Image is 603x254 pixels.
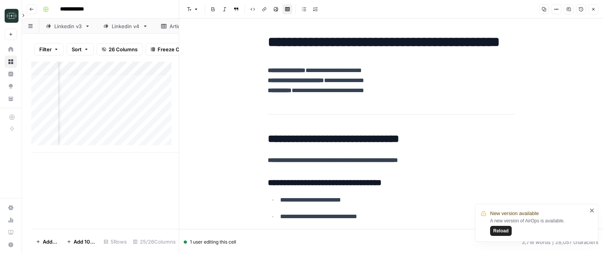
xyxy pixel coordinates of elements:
a: Usage [5,214,17,226]
span: New version available [490,210,539,217]
button: Workspace: Catalyst [5,6,17,25]
button: Help + Support [5,239,17,251]
a: Articles [155,19,203,34]
div: Articles [170,22,188,30]
a: Linkedin v4 [97,19,155,34]
button: Add 10 Rows [62,235,101,248]
span: Add Row [43,238,57,246]
button: Reload [490,226,512,236]
a: Home [5,43,17,56]
div: 1 user editing this cell [184,239,236,246]
span: Reload [493,227,509,234]
button: Freeze Columns [146,43,202,56]
a: Linkedin v3 [39,19,97,34]
div: 5 Rows [101,235,130,248]
button: close [590,207,595,214]
a: Your Data [5,93,17,105]
a: Opportunities [5,80,17,93]
a: Insights [5,68,17,80]
span: Freeze Columns [158,45,197,53]
div: Linkedin v4 [112,22,139,30]
span: Filter [39,45,52,53]
button: Filter [34,43,64,56]
div: A new version of AirOps is available. [490,217,587,236]
span: 26 Columns [109,45,138,53]
button: 26 Columns [97,43,143,56]
button: Sort [67,43,94,56]
img: Catalyst Logo [5,9,18,23]
button: Add Row [31,235,62,248]
a: Learning Hub [5,226,17,239]
a: Browse [5,56,17,68]
div: Linkedin v3 [54,22,82,30]
span: Sort [72,45,82,53]
div: 25/26 Columns [130,235,179,248]
div: 3,718 words | 28,057 characters [522,238,598,246]
span: Add 10 Rows [74,238,96,246]
a: Settings [5,202,17,214]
